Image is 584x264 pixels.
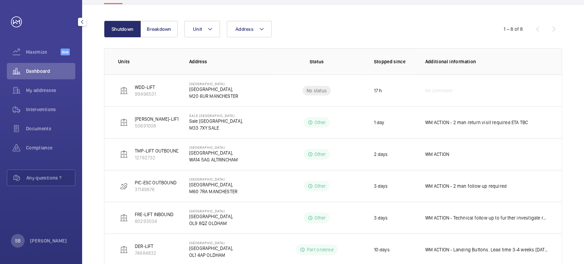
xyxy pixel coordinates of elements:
[425,87,452,94] span: No comment
[135,154,179,161] p: 12782732
[135,243,156,250] p: DER-LIFT
[374,151,388,158] p: 2 days
[118,58,178,65] p: Units
[120,118,128,127] img: elevator.svg
[189,181,237,188] p: [GEOGRAPHIC_DATA],
[26,68,75,75] span: Dashboard
[135,179,177,186] p: PIC-ESC OUTBOUND
[425,151,449,158] p: WM ACTION
[189,114,243,118] p: Sale [GEOGRAPHIC_DATA]
[374,214,388,221] p: 3 days
[135,250,156,256] p: 74884832
[307,87,327,94] p: No status
[374,87,382,94] p: 17 h
[189,188,237,195] p: M60 7RA MANCHESTER
[374,58,414,65] p: Stopped since
[193,26,202,32] span: Unit
[189,82,238,86] p: [GEOGRAPHIC_DATA]
[189,58,271,65] p: Address
[235,26,254,32] span: Address
[61,49,70,55] span: Beta
[189,145,238,149] p: [GEOGRAPHIC_DATA]
[189,209,233,213] p: [GEOGRAPHIC_DATA]
[135,122,179,129] p: 50691008
[504,26,523,32] div: 1 – 8 of 8
[135,218,173,225] p: 80293034
[15,237,21,244] p: SB
[189,213,233,220] p: [GEOGRAPHIC_DATA],
[425,58,548,65] p: Additional information
[227,21,272,37] button: Address
[374,246,389,253] p: 10 days
[425,183,507,189] p: WM ACTION - 2 man follow up required
[189,156,238,163] p: WA14 5AG ALTRINCHAM
[314,119,326,126] p: Other
[120,246,128,254] img: elevator.svg
[135,84,156,91] p: WDD-LIFT
[135,186,177,193] p: 31149876
[189,177,237,181] p: [GEOGRAPHIC_DATA]
[189,241,233,245] p: [GEOGRAPHIC_DATA]
[135,147,179,154] p: TMP-LIFT OUTBOUND
[135,211,173,218] p: FRE-LIFT INBOUND
[374,119,384,126] p: 1 day
[120,214,128,222] img: elevator.svg
[26,125,75,132] span: Documents
[425,246,548,253] p: WM ACTION - Landing Buttons. Lead time 3-4 weeks [DATE]
[135,91,156,97] p: 99496531
[307,246,333,253] p: Part ordered
[120,182,128,190] img: escalator.svg
[26,106,75,113] span: Interventions
[189,86,238,93] p: [GEOGRAPHIC_DATA],
[26,87,75,94] span: My addresses
[189,118,243,124] p: Sale [GEOGRAPHIC_DATA],
[189,93,238,100] p: M20 6UR MANCHESTER
[104,21,141,37] button: Shutdown
[30,237,67,244] p: [PERSON_NAME]
[26,144,75,151] span: Compliance
[26,174,75,181] span: Any questions ?
[425,214,548,221] p: WM ACTION - Technical follow up to further investigate required
[314,183,326,189] p: Other
[189,220,233,227] p: OL9 8QZ OLDHAM
[189,149,238,156] p: [GEOGRAPHIC_DATA],
[141,21,178,37] button: Breakdown
[189,245,233,252] p: [GEOGRAPHIC_DATA],
[189,124,243,131] p: M33 7XY SALE
[189,252,233,259] p: OL1 4AP OLDHAM
[184,21,220,37] button: Unit
[120,150,128,158] img: elevator.svg
[275,58,358,65] p: Status
[26,49,61,55] span: Maximize
[135,116,179,122] p: [PERSON_NAME]-LIFT
[374,183,388,189] p: 3 days
[314,214,326,221] p: Other
[425,119,528,126] p: WM ACTION - 2 man return visit required ETA TBC
[120,87,128,95] img: elevator.svg
[314,151,326,158] p: Other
